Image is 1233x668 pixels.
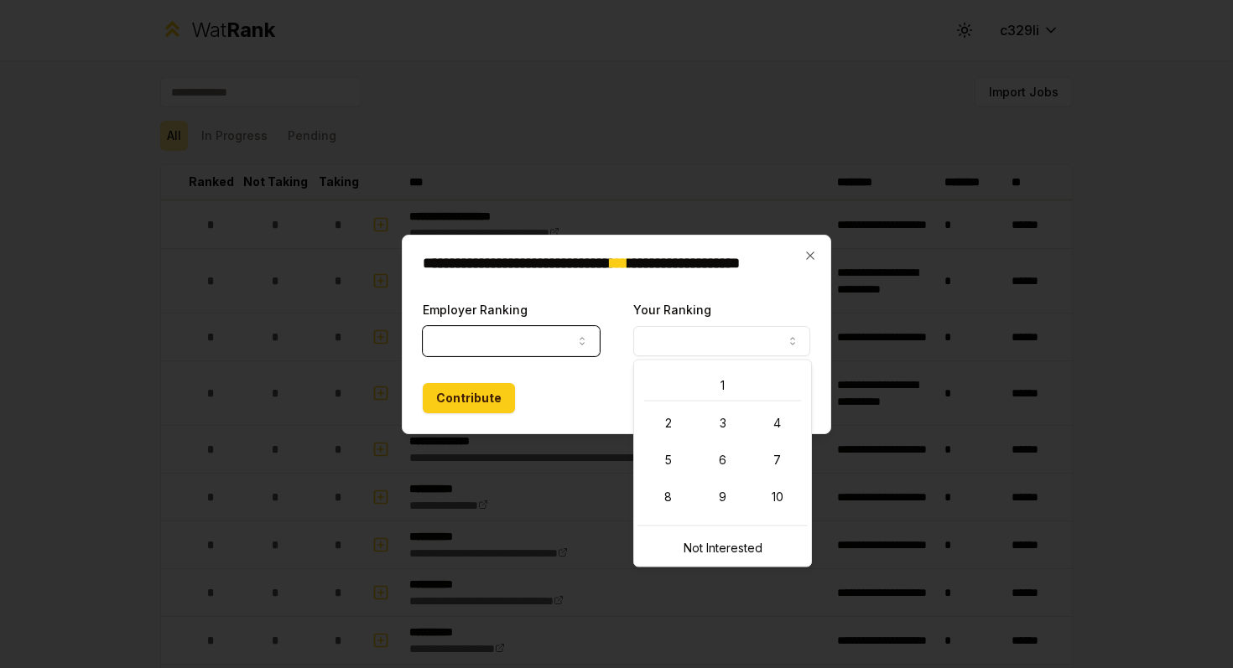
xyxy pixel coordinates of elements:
[664,489,672,505] span: 8
[665,452,672,469] span: 5
[721,377,725,394] span: 1
[665,415,672,432] span: 2
[633,303,711,317] label: Your Ranking
[773,415,781,432] span: 4
[684,540,762,557] span: Not Interested
[720,415,726,432] span: 3
[772,489,783,505] span: 10
[719,452,726,469] span: 6
[423,303,528,317] label: Employer Ranking
[423,383,515,413] button: Contribute
[719,489,726,505] span: 9
[773,452,781,469] span: 7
